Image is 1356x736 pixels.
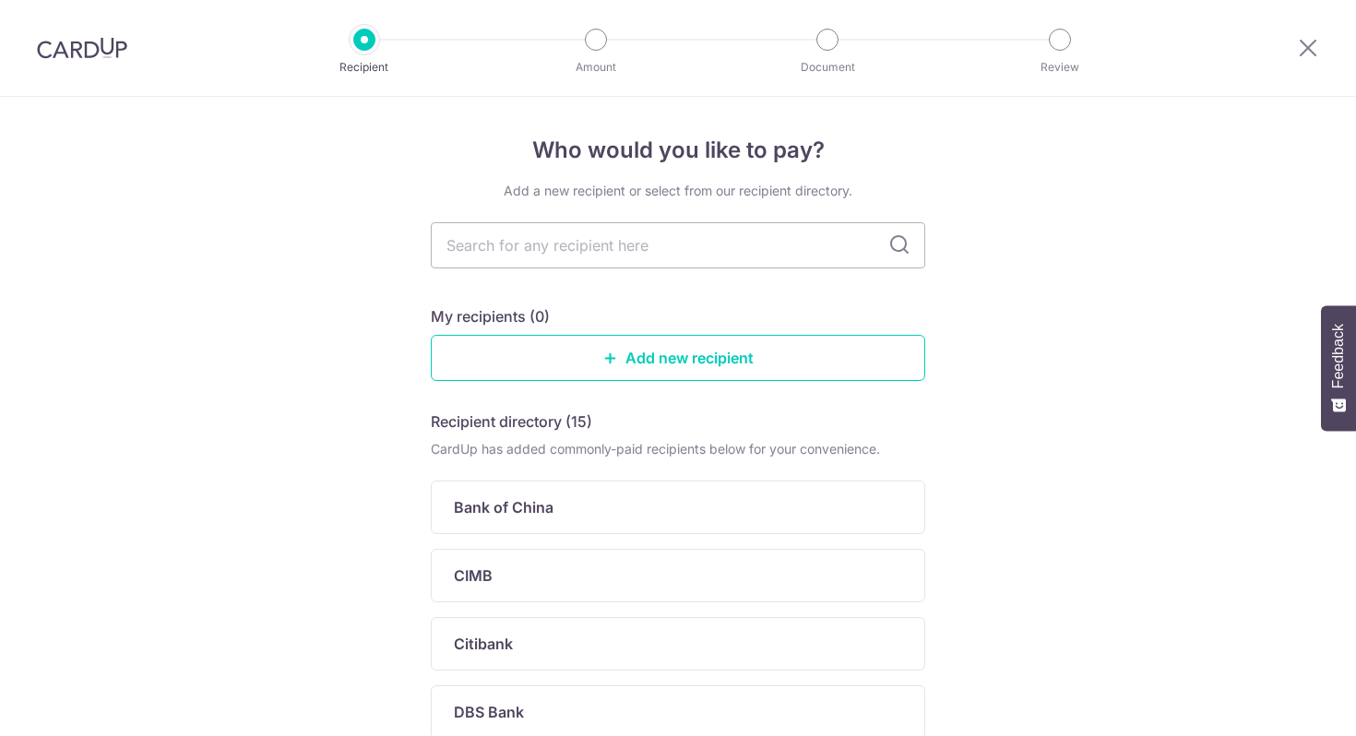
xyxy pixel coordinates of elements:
[431,410,592,433] h5: Recipient directory (15)
[454,496,553,518] p: Bank of China
[431,134,925,167] h4: Who would you like to pay?
[431,222,925,268] input: Search for any recipient here
[454,701,524,723] p: DBS Bank
[454,564,493,587] p: CIMB
[454,633,513,655] p: Citibank
[431,305,550,327] h5: My recipients (0)
[431,335,925,381] a: Add new recipient
[528,58,664,77] p: Amount
[431,182,925,200] div: Add a new recipient or select from our recipient directory.
[759,58,896,77] p: Document
[1330,324,1347,388] span: Feedback
[1321,305,1356,431] button: Feedback - Show survey
[431,440,925,458] div: CardUp has added commonly-paid recipients below for your convenience.
[992,58,1128,77] p: Review
[296,58,433,77] p: Recipient
[37,37,127,59] img: CardUp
